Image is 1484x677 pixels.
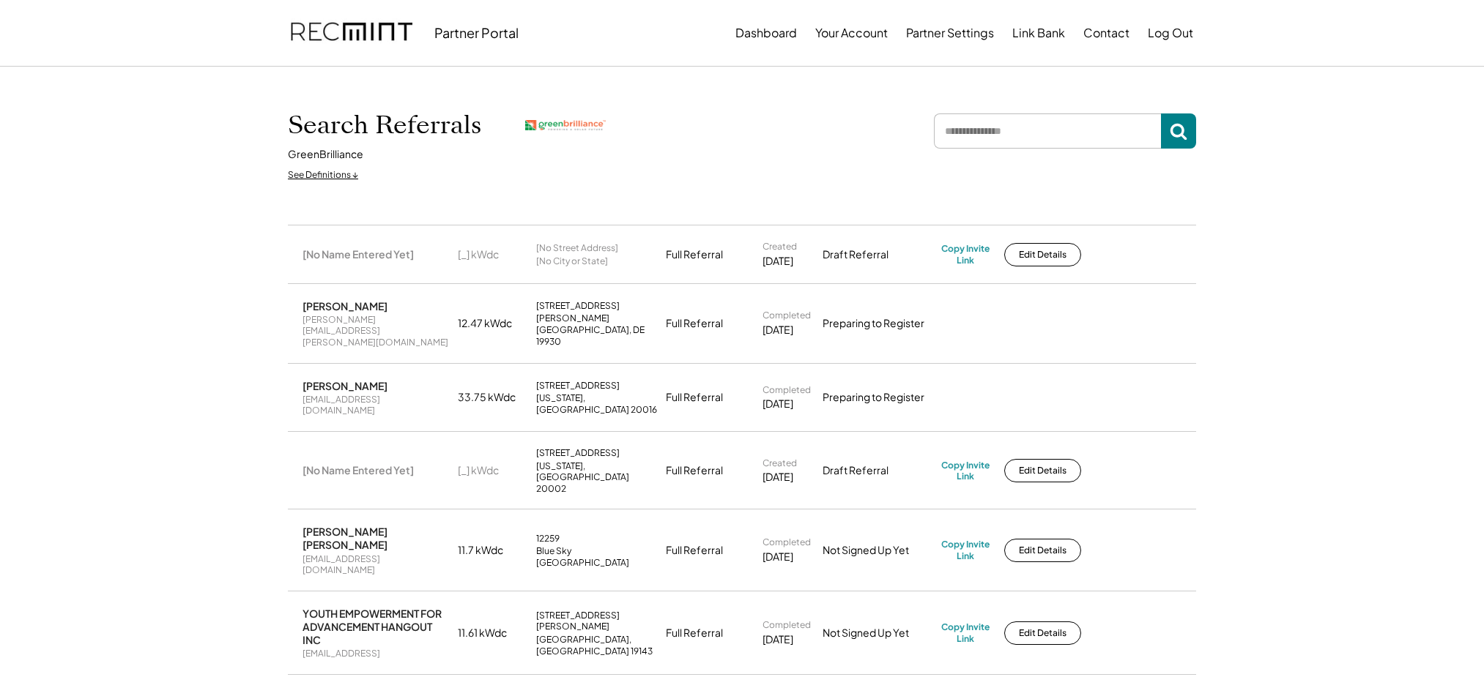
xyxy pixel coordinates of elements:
[823,626,932,640] div: Not Signed Up Yet
[906,18,994,48] button: Partner Settings
[735,18,797,48] button: Dashboard
[536,242,618,254] div: [No Street Address]
[815,18,888,48] button: Your Account
[763,536,811,548] div: Completed
[666,390,723,405] div: Full Referral
[303,379,387,392] div: [PERSON_NAME]
[941,243,990,266] div: Copy Invite Link
[288,110,481,141] h1: Search Referrals
[941,621,990,644] div: Copy Invite Link
[458,247,527,262] div: [_] kWdc
[303,648,380,659] div: [EMAIL_ADDRESS]
[458,463,527,478] div: [_] kWdc
[1004,539,1081,562] button: Edit Details
[763,619,811,631] div: Completed
[525,120,606,131] img: greenbrilliance.png
[1004,621,1081,645] button: Edit Details
[666,543,723,558] div: Full Referral
[763,323,793,337] div: [DATE]
[303,314,449,348] div: [PERSON_NAME][EMAIL_ADDRESS][PERSON_NAME][DOMAIN_NAME]
[763,457,797,469] div: Created
[458,390,527,405] div: 33.75 kWdc
[536,255,608,267] div: [No City or State]
[763,384,811,396] div: Completed
[536,447,620,459] div: [STREET_ADDRESS]
[823,543,932,558] div: Not Signed Up Yet
[666,463,723,478] div: Full Referral
[458,543,527,558] div: 11.7 kWdc
[763,310,811,321] div: Completed
[303,607,449,647] div: YOUTH EMPOWERMENT FOR ADVANCEMENT HANGOUT INC
[763,241,797,253] div: Created
[823,463,932,478] div: Draft Referral
[536,460,657,495] div: [US_STATE], [GEOGRAPHIC_DATA] 20002
[288,169,358,182] div: See Definitions ↓
[536,533,560,545] div: 12259
[536,313,657,347] div: [PERSON_NAME][GEOGRAPHIC_DATA], DE 19930
[1148,18,1193,48] button: Log Out
[763,254,793,269] div: [DATE]
[303,299,387,313] div: [PERSON_NAME]
[536,300,620,312] div: [STREET_ADDRESS]
[303,247,414,261] div: [No Name Entered Yet]
[458,316,527,331] div: 12.47 kWdc
[303,553,449,576] div: [EMAIL_ADDRESS][DOMAIN_NAME]
[303,394,449,416] div: [EMAIL_ADDRESS][DOMAIN_NAME]
[941,539,990,561] div: Copy Invite Link
[941,460,990,482] div: Copy Invite Link
[458,626,527,640] div: 11.61 kWdc
[823,390,932,405] div: Preparing to Register
[1004,243,1081,266] button: Edit Details
[536,380,620,392] div: [STREET_ADDRESS]
[823,247,932,262] div: Draft Referral
[536,392,657,415] div: [US_STATE], [GEOGRAPHIC_DATA] 20016
[666,247,723,262] div: Full Referral
[763,632,793,647] div: [DATE]
[763,397,793,411] div: [DATE]
[303,463,414,476] div: [No Name Entered Yet]
[1012,18,1065,48] button: Link Bank
[666,626,723,640] div: Full Referral
[763,550,793,564] div: [DATE]
[536,545,657,568] div: Blue Sky [GEOGRAPHIC_DATA]
[434,24,519,41] div: Partner Portal
[1004,459,1081,482] button: Edit Details
[536,634,657,657] div: [GEOGRAPHIC_DATA], [GEOGRAPHIC_DATA] 19143
[1083,18,1129,48] button: Contact
[666,316,723,331] div: Full Referral
[763,470,793,485] div: [DATE]
[288,147,363,162] div: GreenBrilliance
[303,525,449,551] div: [PERSON_NAME] [PERSON_NAME]
[536,610,657,632] div: [STREET_ADDRESS][PERSON_NAME]
[823,316,932,331] div: Preparing to Register
[291,8,412,58] img: recmint-logotype%403x.png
